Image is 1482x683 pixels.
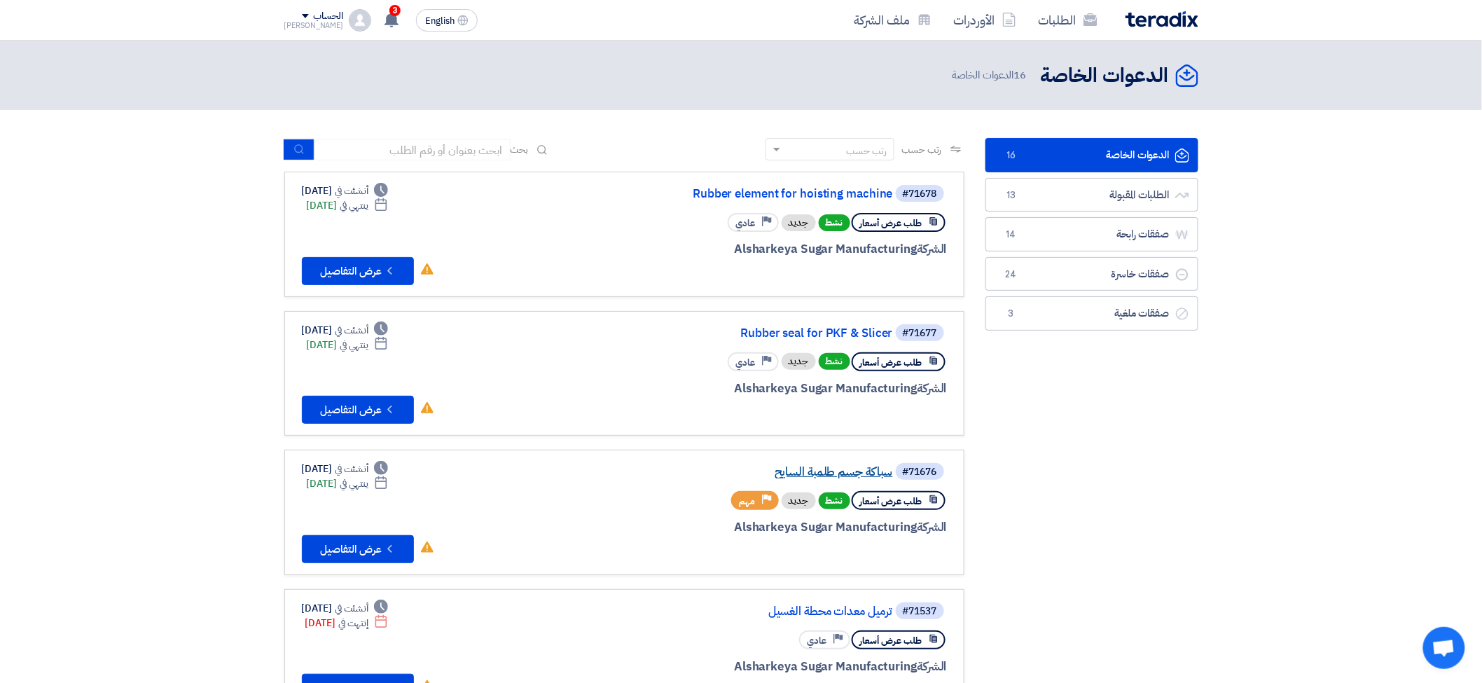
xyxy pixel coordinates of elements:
span: نشط [819,492,850,509]
a: صفقات رابحة14 [985,217,1198,251]
span: 14 [1003,228,1020,242]
span: 13 [1003,188,1020,202]
div: جديد [782,214,816,231]
span: ينتهي في [340,338,368,352]
div: [PERSON_NAME] [284,22,344,29]
div: #71678 [903,189,937,199]
span: طلب عرض أسعار [860,216,922,230]
div: Alsharkeya Sugar Manufacturing [610,658,947,676]
span: 16 [1014,67,1027,83]
a: الطلبات [1027,4,1109,36]
div: [DATE] [302,601,389,616]
a: Rubber element for hoisting machine [613,188,893,200]
span: عادي [736,216,756,230]
span: 3 [1003,307,1020,321]
div: جديد [782,353,816,370]
div: دردشة مفتوحة [1423,627,1465,669]
span: أنشئت في [335,323,368,338]
span: 16 [1003,149,1020,163]
button: English [416,9,478,32]
div: جديد [782,492,816,509]
div: رتب حسب [846,144,887,158]
span: عادي [808,634,827,647]
input: ابحث بعنوان أو رقم الطلب [314,139,511,160]
a: الدعوات الخاصة16 [985,138,1198,172]
span: ينتهي في [340,198,368,213]
div: Alsharkeya Sugar Manufacturing [610,240,947,258]
div: #71676 [903,467,937,477]
span: أنشئت في [335,601,368,616]
span: 24 [1003,268,1020,282]
a: الطلبات المقبولة13 [985,178,1198,212]
img: profile_test.png [349,9,371,32]
span: أنشئت في [335,184,368,198]
span: الشركة [917,518,947,536]
div: Alsharkeya Sugar Manufacturing [610,518,947,537]
span: الشركة [917,240,947,258]
span: نشط [819,353,850,370]
div: الحساب [313,11,343,22]
span: عادي [736,356,756,369]
span: بحث [511,142,529,157]
span: ينتهي في [340,476,368,491]
div: [DATE] [307,338,389,352]
span: 3 [389,5,401,16]
div: [DATE] [307,198,389,213]
span: English [425,16,455,26]
a: Rubber seal for PKF & Slicer [613,327,893,340]
button: عرض التفاصيل [302,257,414,285]
a: صفقات ملغية3 [985,296,1198,331]
span: الدعوات الخاصة [952,67,1029,83]
a: سباكة جسم طلمبة السايح [613,466,893,478]
span: أنشئت في [335,462,368,476]
div: [DATE] [307,476,389,491]
a: ترميل معدات محطة الغسيل [613,605,893,618]
span: الشركة [917,380,947,397]
div: [DATE] [302,323,389,338]
div: #71677 [903,329,937,338]
span: طلب عرض أسعار [860,356,922,369]
a: ملف الشركة [843,4,943,36]
span: نشط [819,214,850,231]
div: [DATE] [305,616,389,630]
span: إنتهت في [338,616,368,630]
span: مهم [740,495,756,508]
div: #71537 [903,607,937,616]
h2: الدعوات الخاصة [1041,62,1169,90]
div: [DATE] [302,462,389,476]
span: طلب عرض أسعار [860,495,922,508]
div: [DATE] [302,184,389,198]
span: رتب حسب [901,142,941,157]
span: الشركة [917,658,947,675]
button: عرض التفاصيل [302,396,414,424]
button: عرض التفاصيل [302,535,414,563]
span: طلب عرض أسعار [860,634,922,647]
div: Alsharkeya Sugar Manufacturing [610,380,947,398]
img: Teradix logo [1126,11,1198,27]
a: الأوردرات [943,4,1027,36]
a: صفقات خاسرة24 [985,257,1198,291]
